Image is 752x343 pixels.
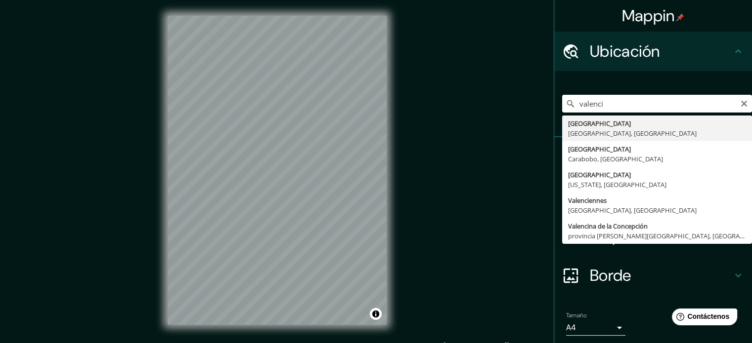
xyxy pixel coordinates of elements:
[568,196,607,205] font: Valenciennes
[562,95,752,113] input: Elige tu ciudad o zona
[590,265,631,286] font: Borde
[740,98,748,108] button: Claro
[568,145,631,153] font: [GEOGRAPHIC_DATA]
[168,16,387,325] canvas: Mapa
[370,308,382,320] button: Activar o desactivar atribución
[554,32,752,71] div: Ubicación
[554,177,752,216] div: Estilo
[566,322,576,333] font: A4
[554,256,752,295] div: Borde
[554,216,752,256] div: Disposición
[554,137,752,177] div: Patas
[568,206,697,215] font: [GEOGRAPHIC_DATA], [GEOGRAPHIC_DATA]
[568,119,631,128] font: [GEOGRAPHIC_DATA]
[566,311,586,319] font: Tamaño
[568,154,663,163] font: Carabobo, [GEOGRAPHIC_DATA]
[664,305,741,332] iframe: Lanzador de widgets de ayuda
[590,41,660,62] font: Ubicación
[568,222,648,230] font: Valencina de la Concepción
[568,129,697,138] font: [GEOGRAPHIC_DATA], [GEOGRAPHIC_DATA]
[568,170,631,179] font: [GEOGRAPHIC_DATA]
[568,180,666,189] font: [US_STATE], [GEOGRAPHIC_DATA]
[622,5,675,26] font: Mappin
[566,320,625,336] div: A4
[676,13,684,21] img: pin-icon.png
